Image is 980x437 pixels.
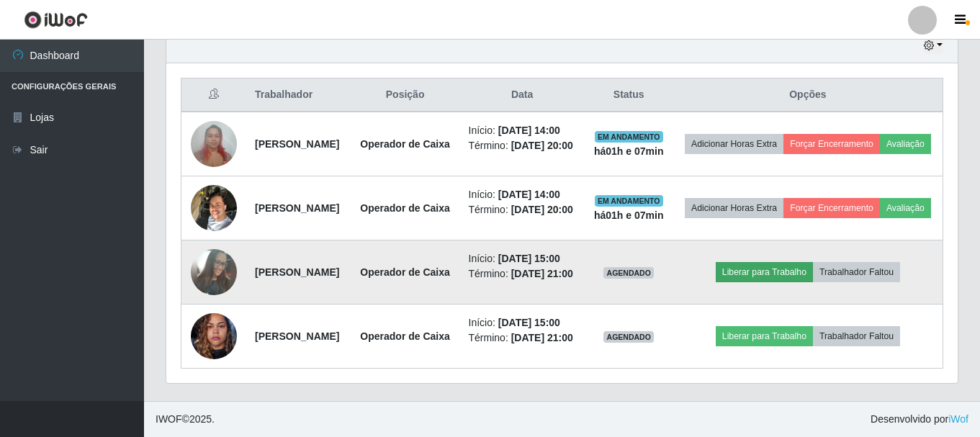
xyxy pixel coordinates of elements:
[360,138,450,150] strong: Operador de Caixa
[813,262,900,282] button: Trabalhador Faltou
[511,140,573,151] time: [DATE] 20:00
[191,305,237,366] img: 1734465947432.jpeg
[813,326,900,346] button: Trabalhador Faltou
[191,113,237,174] img: 1722880664865.jpeg
[460,78,585,112] th: Data
[498,317,560,328] time: [DATE] 15:00
[360,202,450,214] strong: Operador de Caixa
[469,138,576,153] li: Término:
[511,332,573,343] time: [DATE] 21:00
[498,189,560,200] time: [DATE] 14:00
[351,78,460,112] th: Posição
[191,177,237,238] img: 1725217718320.jpeg
[511,204,573,215] time: [DATE] 20:00
[498,125,560,136] time: [DATE] 14:00
[24,11,88,29] img: CoreUI Logo
[246,78,351,112] th: Trabalhador
[716,326,813,346] button: Liberar para Trabalho
[603,331,654,343] span: AGENDADO
[255,202,339,214] strong: [PERSON_NAME]
[871,412,968,427] span: Desenvolvido por
[595,195,663,207] span: EM ANDAMENTO
[156,412,215,427] span: © 2025 .
[469,202,576,217] li: Término:
[880,134,931,154] button: Avaliação
[469,315,576,330] li: Início:
[498,253,560,264] time: [DATE] 15:00
[469,251,576,266] li: Início:
[948,413,968,425] a: iWof
[585,78,673,112] th: Status
[783,198,880,218] button: Forçar Encerramento
[360,330,450,342] strong: Operador de Caixa
[716,262,813,282] button: Liberar para Trabalho
[603,267,654,279] span: AGENDADO
[673,78,943,112] th: Opções
[783,134,880,154] button: Forçar Encerramento
[469,187,576,202] li: Início:
[469,330,576,346] li: Término:
[685,198,783,218] button: Adicionar Horas Extra
[469,123,576,138] li: Início:
[255,330,339,342] strong: [PERSON_NAME]
[156,413,182,425] span: IWOF
[191,241,237,304] img: 1725135374051.jpeg
[880,198,931,218] button: Avaliação
[360,266,450,278] strong: Operador de Caixa
[511,268,573,279] time: [DATE] 21:00
[469,266,576,281] li: Término:
[255,138,339,150] strong: [PERSON_NAME]
[255,266,339,278] strong: [PERSON_NAME]
[594,210,664,221] strong: há 01 h e 07 min
[685,134,783,154] button: Adicionar Horas Extra
[594,145,664,157] strong: há 01 h e 07 min
[595,131,663,143] span: EM ANDAMENTO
